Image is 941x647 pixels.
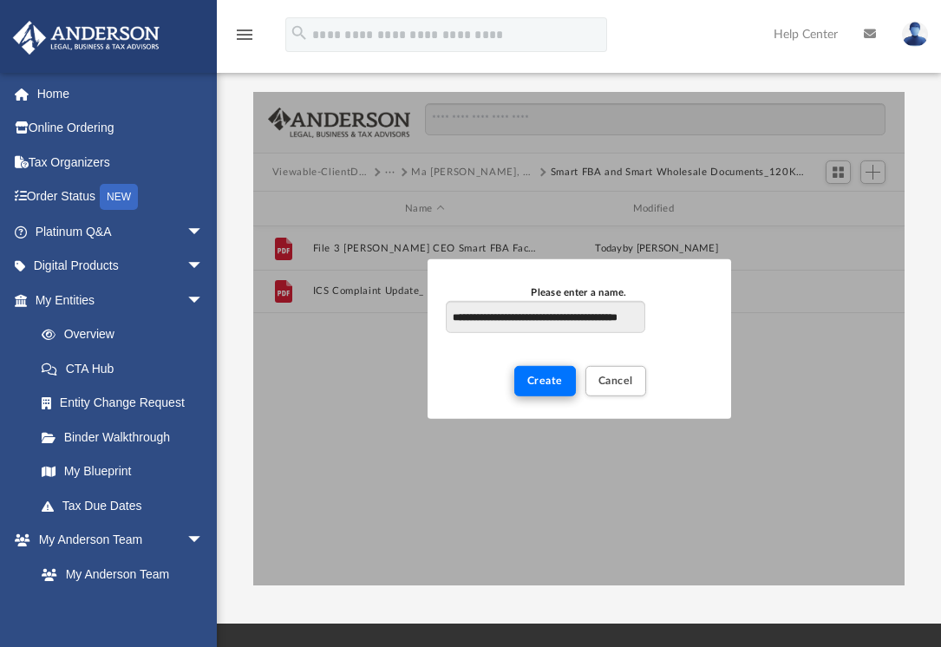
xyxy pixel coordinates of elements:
[24,557,212,591] a: My Anderson Team
[234,33,255,45] a: menu
[186,214,221,250] span: arrow_drop_down
[24,351,230,386] a: CTA Hub
[290,23,309,42] i: search
[186,249,221,284] span: arrow_drop_down
[12,145,230,180] a: Tax Organizers
[446,285,711,301] div: Please enter a name.
[234,24,255,45] i: menu
[12,76,230,111] a: Home
[186,283,221,318] span: arrow_drop_down
[24,454,221,489] a: My Blueprint
[598,375,633,385] span: Cancel
[527,375,563,385] span: Create
[12,180,230,215] a: Order StatusNEW
[902,22,928,47] img: User Pic
[428,259,731,419] div: New Folder
[446,300,644,333] input: Please enter a name.
[100,184,138,210] div: NEW
[12,249,230,284] a: Digital Productsarrow_drop_down
[24,317,230,352] a: Overview
[12,523,221,558] a: My Anderson Teamarrow_drop_down
[12,283,230,317] a: My Entitiesarrow_drop_down
[24,488,230,523] a: Tax Due Dates
[8,21,165,55] img: Anderson Advisors Platinum Portal
[186,523,221,559] span: arrow_drop_down
[514,365,576,395] button: Create
[12,111,230,146] a: Online Ordering
[24,420,230,454] a: Binder Walkthrough
[585,365,646,395] button: Cancel
[12,214,230,249] a: Platinum Q&Aarrow_drop_down
[24,386,230,421] a: Entity Change Request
